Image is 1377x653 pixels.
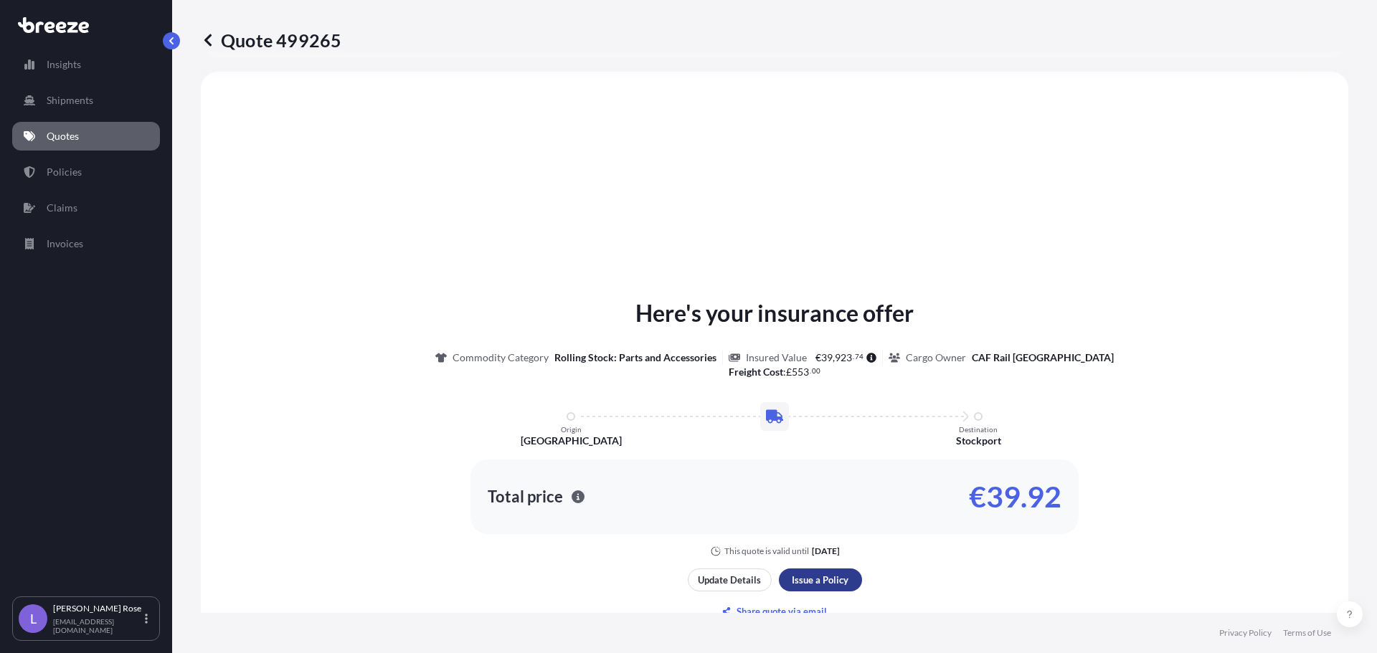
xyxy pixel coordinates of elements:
[47,57,81,72] p: Insights
[47,237,83,251] p: Invoices
[959,425,998,434] p: Destination
[786,367,792,377] span: £
[956,434,1001,448] p: Stockport
[792,367,809,377] span: 553
[554,351,716,365] p: Rolling Stock: Parts and Accessories
[833,353,835,363] span: ,
[835,353,852,363] span: 923
[779,568,862,591] button: Issue a Policy
[969,485,1061,508] p: €39.92
[47,93,93,108] p: Shipments
[12,86,160,115] a: Shipments
[812,368,820,373] span: 00
[724,545,809,557] p: This quote is valid until
[12,122,160,151] a: Quotes
[561,425,582,434] p: Origin
[12,229,160,258] a: Invoices
[821,353,833,363] span: 39
[453,351,549,365] p: Commodity Category
[12,194,160,222] a: Claims
[12,158,160,186] a: Policies
[737,604,827,619] p: Share quote via email
[30,611,37,626] span: L
[698,573,761,587] p: Update Details
[972,351,1114,365] p: CAF Rail [GEOGRAPHIC_DATA]
[729,365,820,379] p: :
[1283,627,1331,639] a: Terms of Use
[12,50,160,79] a: Insights
[792,573,848,587] p: Issue a Policy
[201,29,341,52] p: Quote 499265
[488,490,563,504] p: Total price
[47,165,82,179] p: Policies
[810,368,811,373] span: .
[53,617,142,634] p: [EMAIL_ADDRESS][DOMAIN_NAME]
[815,353,821,363] span: €
[47,201,77,215] p: Claims
[53,603,142,614] p: [PERSON_NAME] Rose
[729,366,783,378] b: Freight Cost
[855,354,863,359] span: 74
[853,354,854,359] span: .
[1219,627,1272,639] a: Privacy Policy
[812,545,840,557] p: [DATE]
[746,351,807,365] p: Insured Value
[906,351,966,365] p: Cargo Owner
[521,434,622,448] p: [GEOGRAPHIC_DATA]
[688,600,862,623] button: Share quote via email
[688,568,772,591] button: Update Details
[635,296,914,330] p: Here's your insurance offer
[47,129,79,143] p: Quotes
